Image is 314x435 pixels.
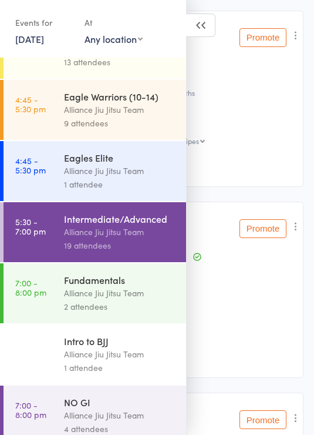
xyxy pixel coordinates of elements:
[15,32,44,45] a: [DATE]
[64,334,176,347] div: Intro to BJJ
[4,141,186,201] a: 4:45 -5:30 pmEagles EliteAlliance Jiu Jitsu Team1 attendee
[64,239,176,252] div: 19 attendees
[64,225,176,239] div: Alliance Jiu Jitsu Team
[15,156,46,175] time: 4:45 - 5:30 pm
[64,212,176,225] div: Intermediate/Advanced
[15,95,46,113] time: 4:45 - 5:30 pm
[64,273,176,286] div: Fundamentals
[64,286,176,300] div: Alliance Jiu Jitsu Team
[64,90,176,103] div: Eagle Warriors (10-14)
[134,137,199,145] div: Green Belt 2 Stripes
[64,164,176,178] div: Alliance Jiu Jitsu Team
[4,202,186,262] a: 5:30 -7:00 pmIntermediate/AdvancedAlliance Jiu Jitsu Team19 attendees
[239,410,286,429] button: Promote
[64,361,176,374] div: 1 attendee
[15,278,46,297] time: 7:00 - 8:00 pm
[64,347,176,361] div: Alliance Jiu Jitsu Team
[15,400,46,419] time: 7:00 - 8:00 pm
[4,324,186,384] a: 7:00 -7:45 pmIntro to BJJAlliance Jiu Jitsu Team1 attendee
[4,80,186,140] a: 4:45 -5:30 pmEagle Warriors (10-14)Alliance Jiu Jitsu Team9 attendees
[4,263,186,323] a: 7:00 -8:00 pmFundamentalsAlliance Jiu Jitsu Team2 attendees
[15,339,46,358] time: 7:00 - 7:45 pm
[64,396,176,409] div: NO GI
[239,28,286,47] button: Promote
[15,13,73,32] div: Events for
[64,151,176,164] div: Eagles Elite
[64,103,176,116] div: Alliance Jiu Jitsu Team
[64,55,176,69] div: 13 attendees
[64,116,176,130] div: 9 attendees
[85,32,143,45] div: Any location
[64,409,176,422] div: Alliance Jiu Jitsu Team
[239,219,286,238] button: Promote
[15,217,46,236] time: 5:30 - 7:00 pm
[64,178,176,191] div: 1 attendee
[85,13,143,32] div: At
[64,300,176,313] div: 2 attendees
